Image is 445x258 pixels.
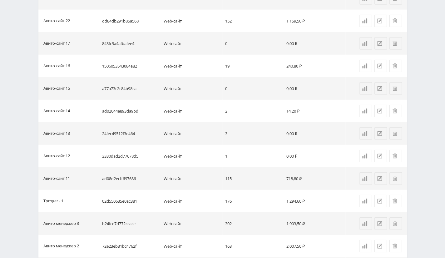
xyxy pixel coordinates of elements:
td: Web-сайт [161,212,223,235]
td: b24fce7d772ccace [100,212,161,235]
td: 3330dad2d77678d5 [100,145,161,167]
td: Web-сайт [161,122,223,145]
td: Web-сайт [161,145,223,167]
button: Редактировать [374,105,387,117]
button: Удалить [389,127,402,140]
button: Редактировать [374,37,387,50]
td: Web-сайт [161,167,223,190]
td: Web-сайт [161,32,223,55]
button: Удалить [389,195,402,207]
button: Удалить [389,172,402,185]
a: Статистика [359,82,372,95]
a: Статистика [359,172,372,185]
button: Редактировать [374,195,387,207]
td: a77a73c2c84b98ca [100,77,161,100]
button: Удалить [389,150,402,162]
div: Авито-сайт 17 [43,40,70,47]
td: 302 [222,212,284,235]
div: Авито-сайт 13 [43,130,70,137]
td: Web-сайт [161,235,223,257]
td: ad08d2ecff697686 [100,167,161,190]
button: Редактировать [374,240,387,252]
div: Авито-сайт 15 [43,85,70,92]
td: 72e23eb31bc4762f [100,235,161,257]
a: Статистика [359,105,372,117]
button: Редактировать [374,150,387,162]
td: Web-сайт [161,10,223,32]
td: 176 [222,190,284,212]
div: Tproger - 1 [43,198,63,205]
td: 0,00 ₽ [284,122,345,145]
td: 0 [222,77,284,100]
a: Статистика [359,37,372,50]
div: Авито-сайт 11 [43,175,70,182]
div: Авито менеджер 3 [43,220,79,227]
td: 163 [222,235,284,257]
td: Web-сайт [161,100,223,122]
div: Авито-сайт 16 [43,63,70,70]
td: 718,80 ₽ [284,167,345,190]
td: Web-сайт [161,55,223,77]
td: 1506053543084a82 [100,55,161,77]
td: 1 159,50 ₽ [284,10,345,32]
button: Редактировать [374,217,387,230]
td: 0 [222,32,284,55]
button: Удалить [389,82,402,95]
a: Статистика [359,150,372,162]
div: Авито менеджер 2 [43,243,79,250]
td: 1 [222,145,284,167]
td: 2 [222,100,284,122]
td: 14,20 ₽ [284,100,345,122]
td: 3 [222,122,284,145]
div: Авито-сайт 12 [43,153,70,160]
td: 0,00 ₽ [284,77,345,100]
a: Статистика [359,217,372,230]
button: Удалить [389,240,402,252]
td: ad02044a893da9bd [100,100,161,122]
td: 1 294,60 ₽ [284,190,345,212]
td: Web-сайт [161,77,223,100]
a: Статистика [359,127,372,140]
button: Удалить [389,105,402,117]
a: Статистика [359,240,372,252]
a: Статистика [359,195,372,207]
td: 115 [222,167,284,190]
button: Редактировать [374,82,387,95]
button: Редактировать [374,172,387,185]
td: 240,80 ₽ [284,55,345,77]
td: 0,00 ₽ [284,32,345,55]
button: Удалить [389,15,402,27]
td: 2 007,50 ₽ [284,235,345,257]
td: Web-сайт [161,190,223,212]
button: Редактировать [374,127,387,140]
a: Статистика [359,60,372,72]
td: 0,00 ₽ [284,145,345,167]
td: 02d550635e0ac381 [100,190,161,212]
td: dd84db291b85a568 [100,10,161,32]
td: 19 [222,55,284,77]
a: Статистика [359,15,372,27]
button: Удалить [389,37,402,50]
button: Редактировать [374,60,387,72]
td: 1 903,50 ₽ [284,212,345,235]
div: Авито-сайт 22 [43,18,70,25]
div: Авито-сайт 14 [43,108,70,115]
td: 152 [222,10,284,32]
td: 843fc3a4afbafee4 [100,32,161,55]
button: Редактировать [374,15,387,27]
button: Удалить [389,217,402,230]
button: Удалить [389,60,402,72]
td: 24fec49512f3e464 [100,122,161,145]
